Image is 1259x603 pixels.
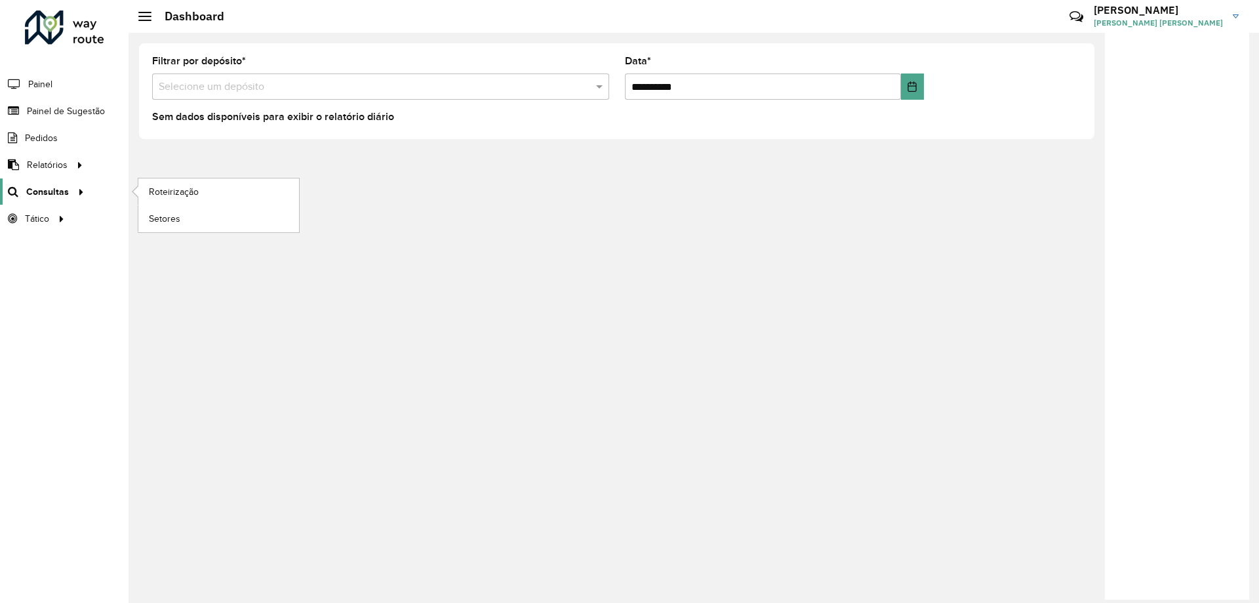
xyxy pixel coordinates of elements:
a: Roteirização [138,178,299,205]
span: Roteirização [149,185,199,199]
a: Setores [138,205,299,232]
h3: [PERSON_NAME] [1094,4,1223,16]
span: Pedidos [25,131,58,145]
h2: Dashboard [151,9,224,24]
label: Sem dados disponíveis para exibir o relatório diário [152,109,394,125]
span: Painel [28,77,52,91]
a: Contato Rápido [1062,3,1090,31]
span: Relatórios [27,158,68,172]
label: Data [625,53,651,69]
button: Choose Date [901,73,924,100]
span: Consultas [26,185,69,199]
span: Setores [149,212,180,226]
span: Painel de Sugestão [27,104,105,118]
label: Filtrar por depósito [152,53,246,69]
span: Tático [25,212,49,226]
span: [PERSON_NAME] [PERSON_NAME] [1094,17,1223,29]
